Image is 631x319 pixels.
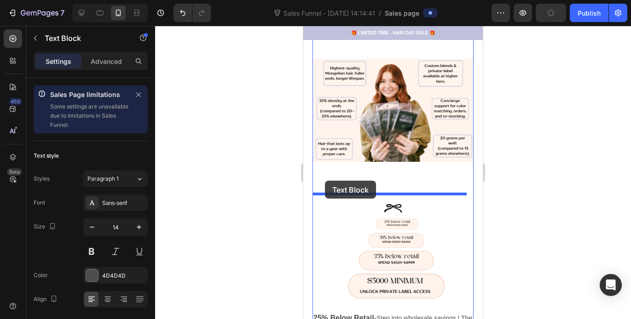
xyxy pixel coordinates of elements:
[9,98,22,105] div: 450
[50,102,129,130] p: Some settings are unavailable due to limitations in Sales Funnel.
[34,199,45,207] div: Font
[102,199,145,207] div: Sans-serif
[4,4,69,22] button: 7
[83,171,148,187] button: Paragraph 1
[578,8,601,18] div: Publish
[34,175,50,183] div: Styles
[45,33,123,44] p: Text Block
[34,152,59,160] div: Text style
[34,221,58,233] div: Size
[34,293,59,306] div: Align
[303,26,483,319] iframe: Design area
[282,8,377,18] span: Sales Funnel - [DATE] 14:14:41
[385,8,419,18] span: Sales page
[379,8,381,18] span: /
[87,175,119,183] span: Paragraph 1
[91,57,122,66] p: Advanced
[60,7,64,18] p: 7
[102,272,145,280] div: 4D4D4D
[46,57,71,66] p: Settings
[174,4,211,22] div: Undo/Redo
[50,89,129,100] p: Sales Page limitations
[34,271,48,279] div: Color
[7,168,22,176] div: Beta
[600,274,622,296] div: Open Intercom Messenger
[570,4,608,22] button: Publish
